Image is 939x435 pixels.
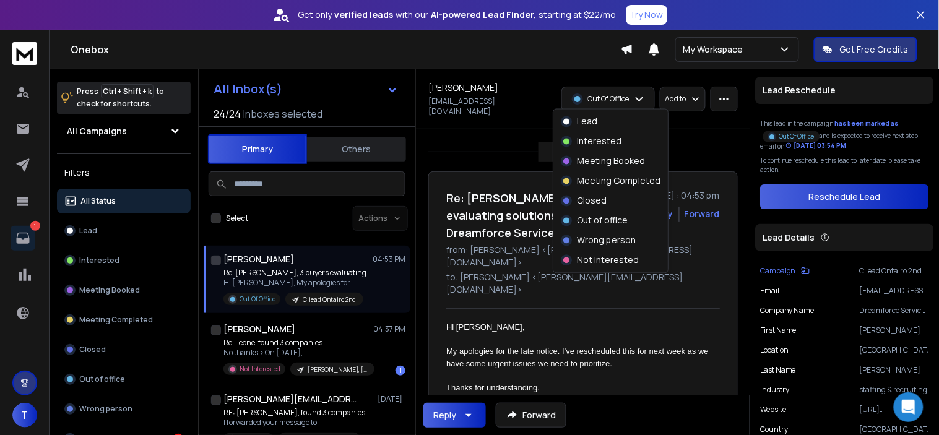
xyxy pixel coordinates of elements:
strong: AI-powered Lead Finder, [431,9,537,21]
p: Not Interested [577,254,639,267]
p: Meeting Completed [79,315,153,325]
h1: Re: [PERSON_NAME], 3 buyers evaluating solutions like Dreamforce Services Inc. [446,189,638,241]
p: [EMAIL_ADDRESS][DOMAIN_NAME] [860,286,929,296]
p: Email [761,286,780,296]
div: Reply [433,409,456,421]
p: Meeting Booked [79,285,140,295]
p: Wrong person [79,404,132,414]
div: 1 [396,366,405,376]
p: Company Name [761,306,815,316]
p: Re: [PERSON_NAME], 3 buyers evaluating [223,268,366,278]
p: Add to [665,94,686,104]
h1: All Inbox(s) [214,83,282,95]
div: Open Intercom Messenger [894,392,924,422]
p: [DATE] : 04:53 pm [646,189,720,202]
p: Out Of Office [240,295,275,304]
label: Select [226,213,248,223]
h3: Inboxes selected [243,106,322,121]
p: Campaign [761,266,797,276]
p: Interested [79,256,119,265]
p: No thanks > On [DATE], [223,348,372,358]
h1: [PERSON_NAME] [223,253,294,265]
p: [EMAIL_ADDRESS][DOMAIN_NAME] [428,97,554,116]
p: Out of office [577,215,628,227]
p: Wrong person [577,235,636,247]
p: Out of office [79,374,125,384]
p: from: [PERSON_NAME] <[PERSON_NAME][EMAIL_ADDRESS][DOMAIN_NAME]> [446,244,720,269]
h1: [PERSON_NAME] [428,82,498,94]
p: Closed [577,195,607,207]
p: Hi [PERSON_NAME], My apologies for [223,278,366,288]
div: [DATE] 03:54 PM [786,141,847,150]
p: Lead Reschedule [763,84,837,97]
p: First Name [761,325,797,335]
p: website [761,405,787,415]
p: Meeting Completed [577,175,660,187]
p: Press to check for shortcuts. [77,85,164,110]
p: [PERSON_NAME], [GEOGRAPHIC_DATA] ([GEOGRAPHIC_DATA]) [308,365,367,374]
p: Last Name [761,365,797,375]
span: has been marked as [836,119,899,127]
p: Interested [577,136,621,148]
span: Ctrl + Shift + k [101,84,154,98]
p: Closed [79,345,106,355]
p: [URL][DOMAIN_NAME] [860,405,929,415]
button: Primary [208,134,307,164]
p: Lead [79,226,97,236]
p: [DATE] [378,394,405,404]
p: Get Free Credits [840,43,909,56]
p: 04:37 PM [373,324,405,334]
p: 04:53 PM [373,254,405,264]
p: Dreamforce Services Inc. [860,306,929,316]
p: Meeting Booked [577,155,645,168]
p: [GEOGRAPHIC_DATA] [860,424,929,434]
div: Hi [PERSON_NAME], [446,321,710,334]
p: Out Of Office [779,132,815,141]
p: [PERSON_NAME] [860,325,929,335]
button: Others [307,136,406,163]
button: Forward [496,403,566,428]
p: Country [761,424,789,434]
p: [PERSON_NAME] [860,365,929,375]
p: I forwarded your message to [223,418,365,428]
img: logo [12,42,37,65]
p: Not Interested [240,364,280,374]
button: Reschedule Lead [761,184,929,209]
p: Lead Details [763,231,816,244]
p: 1 [30,221,40,231]
div: My apologies for the late notice. I've rescheduled this for next week as we have some urgent issu... [446,345,710,394]
p: Lead [577,116,597,128]
p: location [761,345,789,355]
p: To continue reschedule this lead to later date, please take action. [761,156,929,174]
span: 24 / 24 [214,106,241,121]
p: Cliead Ontairo 2nd [860,266,929,276]
p: staffing & recruiting [860,385,929,395]
p: Cliead Ontairo 2nd [303,295,356,304]
p: Try Now [630,9,664,21]
p: Re: Leone, found 3 companies [223,338,372,348]
h1: [PERSON_NAME] [223,323,295,335]
div: This lead in the campaign and is expected to receive next step email on [761,119,929,151]
p: All Status [80,196,116,206]
p: Out Of Office [588,94,630,104]
h3: Filters [57,164,191,181]
h1: [PERSON_NAME][EMAIL_ADDRESS][DOMAIN_NAME] [223,393,360,405]
h1: Onebox [71,42,621,57]
p: [GEOGRAPHIC_DATA] [860,345,929,355]
p: My Workspace [683,43,748,56]
p: industry [761,385,790,395]
strong: verified leads [335,9,394,21]
span: T [12,403,37,428]
p: to: [PERSON_NAME] <[PERSON_NAME][EMAIL_ADDRESS][DOMAIN_NAME]> [446,271,720,296]
p: RE: [PERSON_NAME], found 3 companies [223,408,365,418]
p: Get only with our starting at $22/mo [298,9,617,21]
h1: All Campaigns [67,125,127,137]
div: Forward [685,208,720,220]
